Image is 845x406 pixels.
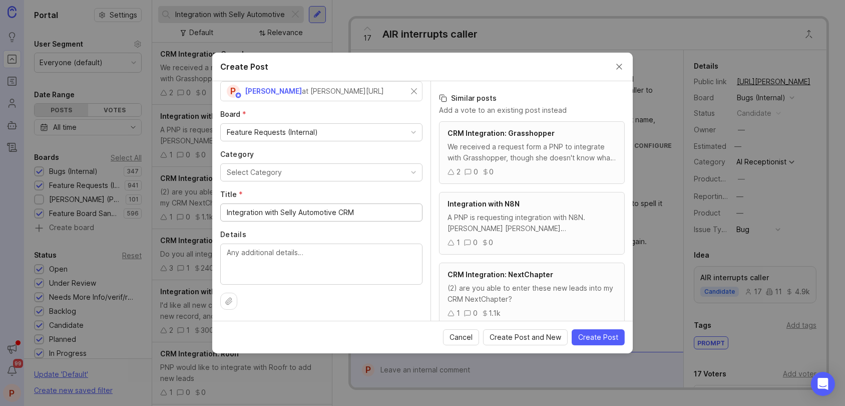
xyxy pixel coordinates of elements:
a: Integration with N8NA PNP is requesting integration with N8N. [PERSON_NAME] [PERSON_NAME][EMAIL_A... [439,192,625,255]
input: Short, descriptive title [227,207,416,218]
a: CRM Integration: NextChapter(2) are you able to enter these new leads into my CRM NextChapter?101.1k [439,263,625,325]
div: 1.1k [489,308,501,319]
div: A PNP is requesting integration with N8N. [PERSON_NAME] [PERSON_NAME][EMAIL_ADDRESS][PERSON_NAME]... [448,212,616,234]
span: Create Post and New [490,332,561,342]
span: CRM Integration: Grasshopper [448,129,555,137]
span: [PERSON_NAME] [245,87,302,95]
h3: Similar posts [439,93,625,103]
div: 1 [457,237,460,248]
div: 0 [473,308,478,319]
img: member badge [235,92,242,99]
span: Title (required) [220,190,243,198]
button: Create Post [572,329,625,345]
button: Close create post modal [614,61,625,72]
button: Create Post and New [483,329,568,345]
span: CRM Integration: NextChapter [448,270,553,279]
label: Details [220,230,422,240]
button: Cancel [443,329,479,345]
div: 2 [457,166,461,177]
p: Add a vote to an existing post instead [439,105,625,115]
h2: Create Post [220,61,268,73]
span: Create Post [578,332,618,342]
div: We received a request form a PNP to integrate with Grasshopper, though she doesn't know what she ... [448,141,616,163]
div: 0 [489,166,494,177]
div: at [PERSON_NAME][URL] [302,86,384,97]
div: 0 [474,166,478,177]
div: 0 [473,237,478,248]
div: (2) are you able to enter these new leads into my CRM NextChapter? [448,283,616,305]
div: Feature Requests (Internal) [227,127,318,138]
span: Board (required) [220,110,246,118]
div: 0 [489,237,493,248]
div: Open Intercom Messenger [811,372,835,396]
div: 1 [457,308,460,319]
span: Cancel [450,332,473,342]
div: P [227,85,240,98]
div: Select Category [227,167,282,178]
label: Category [220,149,422,159]
a: CRM Integration: GrasshopperWe received a request form a PNP to integrate with Grasshopper, thoug... [439,121,625,184]
span: Integration with N8N [448,199,520,208]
